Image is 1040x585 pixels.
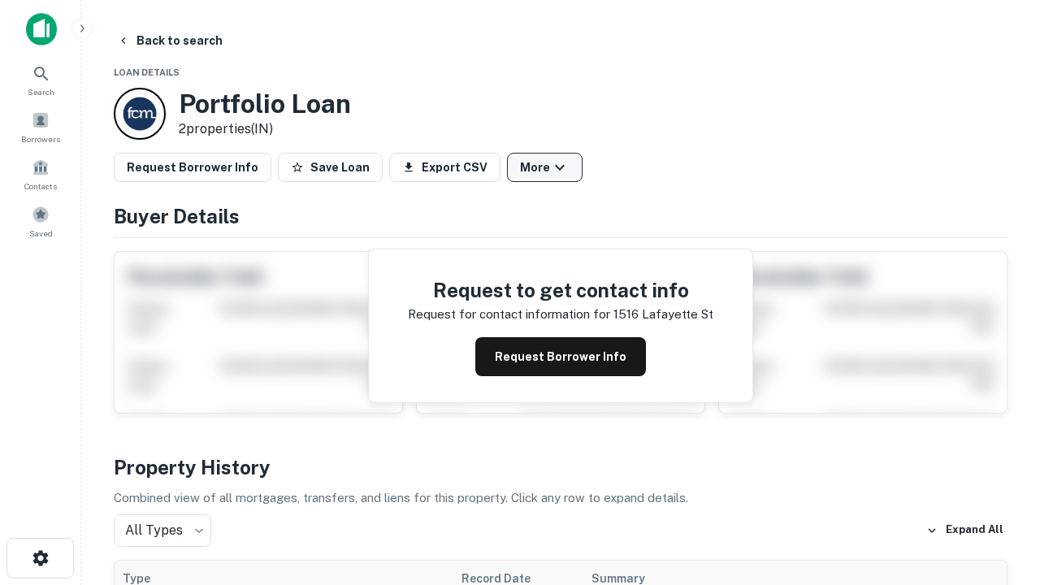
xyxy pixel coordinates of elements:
p: 2 properties (IN) [179,119,351,139]
button: Expand All [922,518,1007,543]
span: Saved [29,227,53,240]
button: Request Borrower Info [114,153,271,182]
button: Back to search [110,26,229,55]
img: capitalize-icon.png [26,13,57,45]
span: Search [28,85,54,98]
p: Combined view of all mortgages, transfers, and liens for this property. Click any row to expand d... [114,488,1007,508]
span: Contacts [24,180,57,193]
span: Borrowers [21,132,60,145]
p: Request for contact information for [408,305,610,324]
h3: Portfolio Loan [179,89,351,119]
h4: Buyer Details [114,201,1007,231]
button: Save Loan [278,153,383,182]
div: All Types [114,514,211,547]
a: Saved [5,199,76,243]
span: Loan Details [114,67,180,77]
a: Borrowers [5,105,76,149]
button: More [507,153,583,182]
h4: Property History [114,453,1007,482]
h4: Request to get contact info [408,275,713,305]
iframe: Chat Widget [959,403,1040,481]
p: 1516 lafayette st [613,305,713,324]
button: Export CSV [389,153,500,182]
button: Request Borrower Info [475,337,646,376]
a: Search [5,58,76,102]
a: Contacts [5,152,76,196]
